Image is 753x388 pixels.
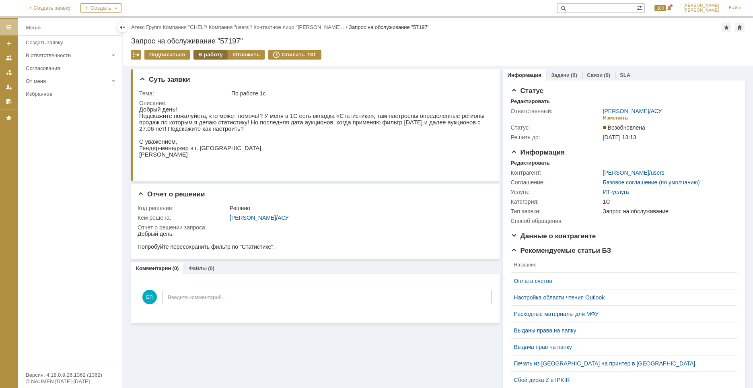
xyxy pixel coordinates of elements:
[139,100,490,106] div: Описание:
[253,24,349,30] div: /
[26,379,114,384] div: © NAUMEN [DATE]-[DATE]
[511,198,601,205] div: Категория:
[511,208,601,215] div: Тип заявки:
[514,360,727,367] a: Печать из [GEOGRAPHIC_DATA] на принтер в [GEOGRAPHIC_DATA]
[163,24,209,30] div: /
[138,215,228,221] div: Кем решена:
[131,50,141,60] div: Работа с массовостью
[511,169,601,176] div: Контрагент:
[2,95,15,108] a: Мои согласования
[26,372,114,378] div: Версия: 4.18.0.9.26.1362 (1362)
[514,344,727,350] a: Выдача прав на папку
[136,265,171,271] a: Комментарии
[138,224,490,231] div: Отчет о решении запроса:
[603,124,645,131] span: Возобновлена
[603,198,733,205] div: 1С
[603,169,665,176] div: /
[138,205,228,211] div: Код решения:
[131,37,745,45] div: Запрос на обслуживание "57197"
[231,90,488,97] div: По работе 1с
[26,39,117,45] div: Создать заявку
[683,8,719,13] span: [PERSON_NAME]
[511,232,596,240] span: Данные о контрагенте
[131,24,163,30] div: /
[253,24,346,30] a: Контактное лицо "[PERSON_NAME]…
[163,24,206,30] a: Компания "CHEL"
[511,98,550,105] div: Редактировать
[2,66,15,79] a: Заявки в моей ответственности
[514,327,727,334] a: Выданы права на папку
[511,160,550,166] div: Редактировать
[511,218,601,224] div: Способ обращения:
[139,90,230,97] div: Тема:
[278,215,289,221] a: АСУ
[26,91,109,97] div: Избранное
[735,23,745,32] div: Сделать домашней страницей
[23,36,121,49] a: Создать заявку
[651,169,665,176] a: users
[511,257,730,273] th: Название
[2,80,15,93] a: Мои заявки
[514,311,727,317] a: Расходные материалы для МФУ
[508,72,541,78] a: Информация
[603,169,649,176] a: [PERSON_NAME]
[208,265,214,271] div: (0)
[604,72,610,78] div: (0)
[139,76,190,83] span: Суть заявки
[173,265,179,271] div: (0)
[131,24,160,30] a: Атекс Групп
[230,205,488,211] div: Решено
[511,179,601,186] div: Соглашение:
[26,23,41,33] div: Меню
[551,72,570,78] a: Задачи
[603,179,700,186] a: Базовое соглашение (по умолчанию)
[511,134,601,140] div: Решить до:
[514,377,727,383] a: Сбой диска Z в IPKIR
[683,3,719,8] span: [PERSON_NAME]
[603,115,628,121] div: Изменить
[603,134,636,140] span: [DATE] 13:13
[651,108,662,114] a: АСУ
[511,149,565,156] span: Информация
[571,72,577,78] div: (0)
[2,37,15,50] a: Создать заявку
[511,87,543,95] span: Статус
[209,24,251,30] a: Компания "users"
[654,5,666,11] span: 100
[603,108,649,114] a: [PERSON_NAME]
[511,189,601,195] div: Услуга:
[2,52,15,64] a: Заявки на командах
[603,108,662,114] div: /
[230,215,276,221] a: [PERSON_NAME]
[26,52,109,58] div: В ответственности
[603,208,733,215] div: Запрос на обслуживание
[511,108,601,114] div: Ответственный:
[511,247,611,254] span: Рекомендуемые статьи БЗ
[138,190,205,198] span: Отчет о решении
[587,72,603,78] a: Связи
[603,189,629,195] a: ИТ-услуга
[80,3,121,13] div: Создать
[511,124,601,131] div: Статус:
[620,72,630,78] a: SLA
[514,294,727,301] a: Настройка области чтения Outlook
[26,65,117,71] div: Согласования
[188,265,207,271] a: Файлы
[514,278,727,284] a: Оплата счетов
[636,4,644,11] span: Расширенный поиск
[23,62,121,74] a: Согласования
[349,24,430,30] div: Запрос на обслуживание "57197"
[117,23,127,32] div: Скрыть меню
[722,23,731,32] div: Добавить в избранное
[209,24,253,30] div: /
[142,290,157,304] span: ЕП
[26,78,109,84] div: От меня
[230,215,488,221] div: /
